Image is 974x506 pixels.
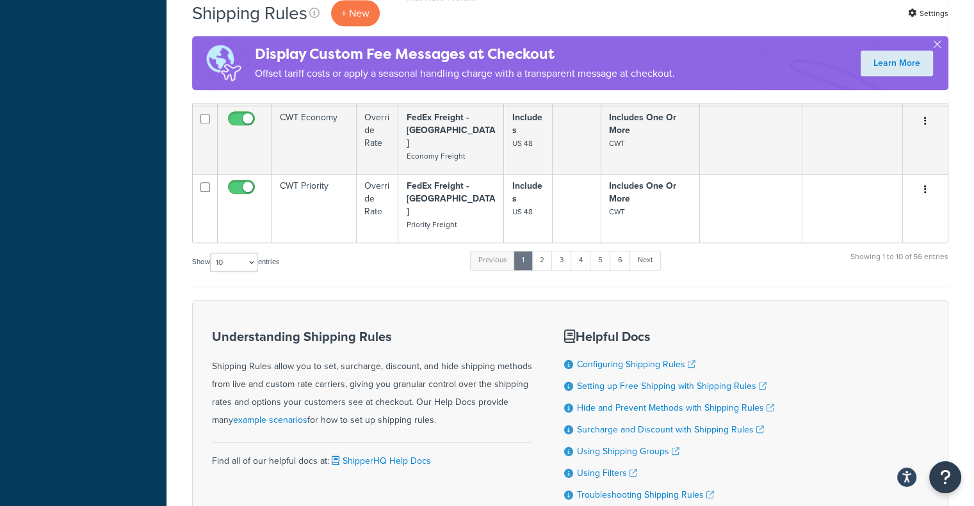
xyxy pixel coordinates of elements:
[577,445,679,458] a: Using Shipping Groups
[470,251,515,270] a: Previous
[192,36,255,90] img: duties-banner-06bc72dcb5fe05cb3f9472aba00be2ae8eb53ab6f0d8bb03d382ba314ac3c341.png
[577,358,695,371] a: Configuring Shipping Rules
[514,251,533,270] a: 1
[255,65,675,83] p: Offset tariff costs or apply a seasonal handling charge with a transparent message at checkout.
[577,423,764,436] a: Surcharge and Discount with Shipping Rules
[609,111,676,137] strong: Includes One Or More
[609,138,625,149] small: CWT
[212,329,532,429] div: Shipping Rules allow you to set, surcharge, discount, and hide shipping methods from live and cus...
[577,488,714,502] a: Troubleshooting Shipping Rules
[590,251,611,270] a: 5
[512,111,542,137] strong: Includes
[577,401,774,415] a: Hide and Prevent Methods with Shipping Rules
[406,219,456,230] small: Priority Freight
[357,106,398,174] td: Override Rate
[908,4,948,22] a: Settings
[861,51,933,76] a: Learn More
[272,174,357,242] td: CWT Priority
[571,251,591,270] a: 4
[192,1,307,26] h1: Shipping Rules
[512,206,532,217] small: US 48
[329,454,431,468] a: ShipperHQ Help Docs
[610,251,631,270] a: 6
[929,461,961,493] button: Open Resource Center
[850,249,948,277] div: Showing 1 to 10 of 56 entries
[512,179,542,205] strong: Includes
[357,174,398,242] td: Override Rate
[212,442,532,470] div: Find all of our helpful docs at:
[577,379,767,393] a: Setting up Free Shipping with Shipping Rules
[577,466,637,480] a: Using Filters
[609,206,625,217] small: CWT
[255,43,675,65] h4: Display Custom Fee Messages at Checkout
[212,329,532,344] h3: Understanding Shipping Rules
[609,179,676,205] strong: Includes One Or More
[406,111,495,150] strong: FedEx Freight - [GEOGRAPHIC_DATA]
[532,251,553,270] a: 2
[629,251,661,270] a: Next
[233,413,307,427] a: example scenarios
[272,106,357,174] td: CWT Economy
[406,179,495,218] strong: FedEx Freight - [GEOGRAPHIC_DATA]
[512,138,532,149] small: US 48
[564,329,774,344] h3: Helpful Docs
[192,253,279,272] label: Show entries
[551,251,572,270] a: 3
[210,253,258,272] select: Showentries
[406,150,464,162] small: Economy Freight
